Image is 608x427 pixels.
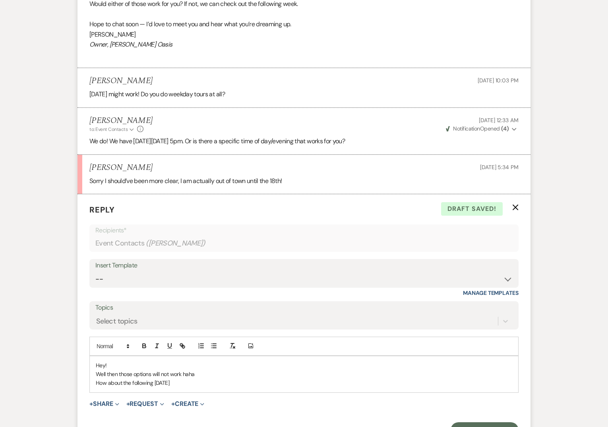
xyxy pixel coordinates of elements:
p: Hey! [96,361,512,370]
button: to: Event Contacts [89,126,135,133]
p: We do! We have [DATE][DATE] 5pm. Or is there a specific time of day/evening that works for you? [89,136,519,146]
em: Owner, [PERSON_NAME] Oasis [89,40,172,49]
p: Sorry I should’ve been more clear, I am actually out of town until the 18th! [89,176,519,186]
div: Event Contacts [95,236,513,251]
div: Insert Template [95,260,513,271]
span: + [171,401,175,407]
strong: ( 4 ) [501,125,509,132]
p: [DATE] might work! Do you do weekday tours at all? [89,89,519,99]
p: Recipients* [95,225,513,236]
h5: [PERSON_NAME] [89,163,153,173]
p: How about the following [DATE] [96,378,512,387]
span: ( [PERSON_NAME] ) [146,238,205,249]
span: + [89,401,93,407]
span: Reply [89,205,115,215]
span: [DATE] 5:34 PM [480,164,519,171]
span: to: Event Contacts [89,126,128,133]
span: [DATE] 10:03 PM [478,77,519,84]
span: [PERSON_NAME] [89,30,136,39]
span: + [126,401,130,407]
span: Hope to chat soon — I’d love to meet you and hear what you’re dreaming up. [89,20,291,28]
button: Create [171,401,204,407]
h5: [PERSON_NAME] [89,116,153,126]
span: Notification [453,125,480,132]
p: Well then those options will not work haha [96,370,512,378]
button: Request [126,401,164,407]
div: Select topics [96,316,137,326]
button: Share [89,401,119,407]
span: Draft saved! [441,202,503,216]
h5: [PERSON_NAME] [89,76,153,86]
span: [DATE] 12:33 AM [479,117,519,124]
span: Opened [446,125,509,132]
button: NotificationOpened (4) [445,125,519,133]
label: Topics [95,302,513,314]
a: Manage Templates [463,289,519,296]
